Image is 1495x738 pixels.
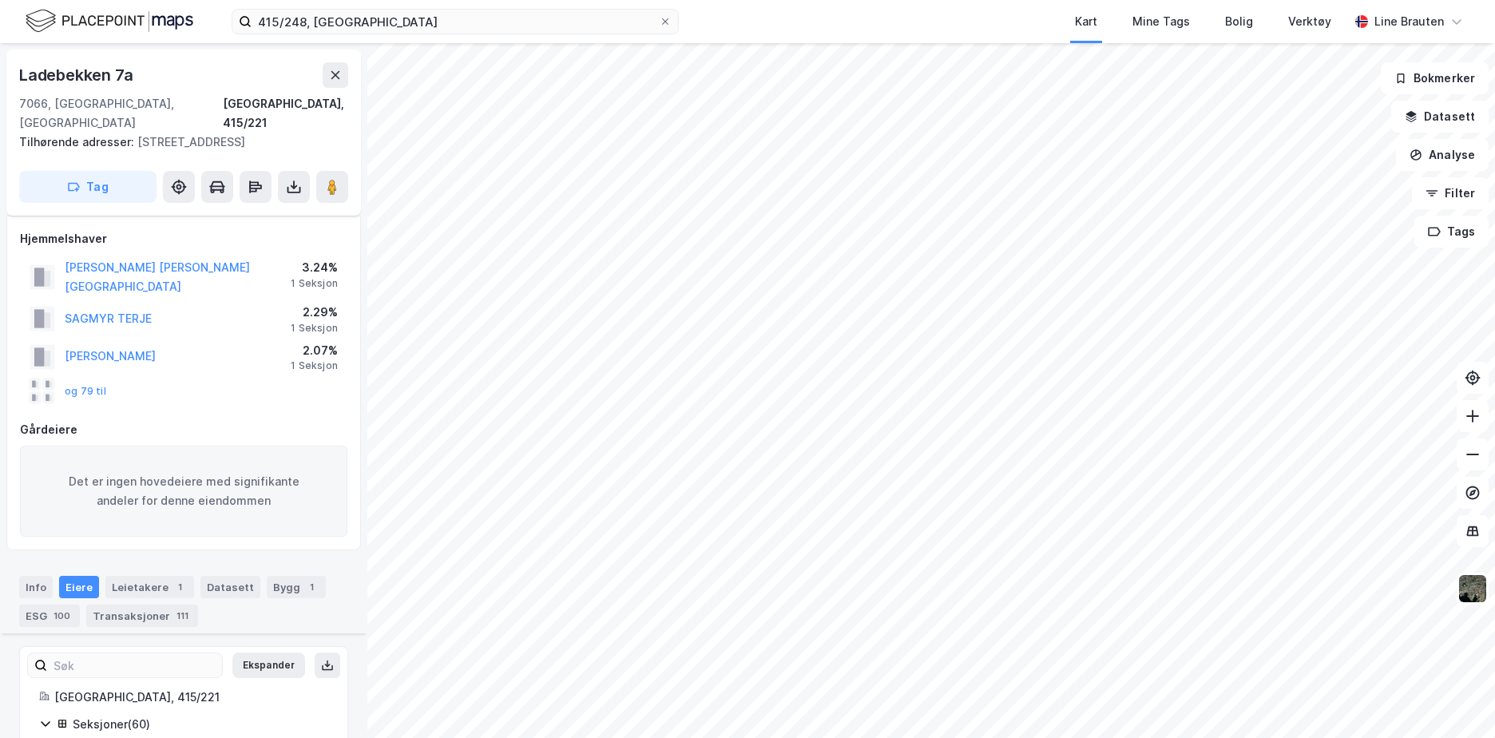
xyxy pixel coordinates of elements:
[1396,139,1489,171] button: Analyse
[1414,216,1489,248] button: Tags
[1288,12,1331,31] div: Verktøy
[26,7,193,35] img: logo.f888ab2527a4732fd821a326f86c7f29.svg
[1457,573,1488,604] img: 9k=
[50,608,73,624] div: 100
[1412,177,1489,209] button: Filter
[1381,62,1489,94] button: Bokmerker
[105,576,194,598] div: Leietakere
[54,688,328,707] div: [GEOGRAPHIC_DATA], 415/221
[200,576,260,598] div: Datasett
[59,576,99,598] div: Eiere
[291,258,338,277] div: 3.24%
[86,605,198,627] div: Transaksjoner
[1391,101,1489,133] button: Datasett
[19,133,335,152] div: [STREET_ADDRESS]
[19,576,53,598] div: Info
[1132,12,1190,31] div: Mine Tags
[173,608,192,624] div: 111
[20,420,347,439] div: Gårdeiere
[1075,12,1097,31] div: Kart
[20,446,347,537] div: Det er ingen hovedeiere med signifikante andeler for denne eiendommen
[19,135,137,149] span: Tilhørende adresser:
[19,605,80,627] div: ESG
[267,576,326,598] div: Bygg
[252,10,659,34] input: Søk på adresse, matrikkel, gårdeiere, leietakere eller personer
[1415,661,1495,738] iframe: Chat Widget
[232,653,305,678] button: Ekspander
[291,322,338,335] div: 1 Seksjon
[20,229,347,248] div: Hjemmelshaver
[19,171,157,203] button: Tag
[19,94,223,133] div: 7066, [GEOGRAPHIC_DATA], [GEOGRAPHIC_DATA]
[73,715,328,734] div: Seksjoner ( 60 )
[223,94,348,133] div: [GEOGRAPHIC_DATA], 415/221
[291,341,338,360] div: 2.07%
[1415,661,1495,738] div: Kontrollprogram for chat
[1374,12,1444,31] div: Line Brauten
[1225,12,1253,31] div: Bolig
[291,277,338,290] div: 1 Seksjon
[291,359,338,372] div: 1 Seksjon
[291,303,338,322] div: 2.29%
[172,579,188,595] div: 1
[19,62,136,88] div: Ladebekken 7a
[303,579,319,595] div: 1
[47,653,222,677] input: Søk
